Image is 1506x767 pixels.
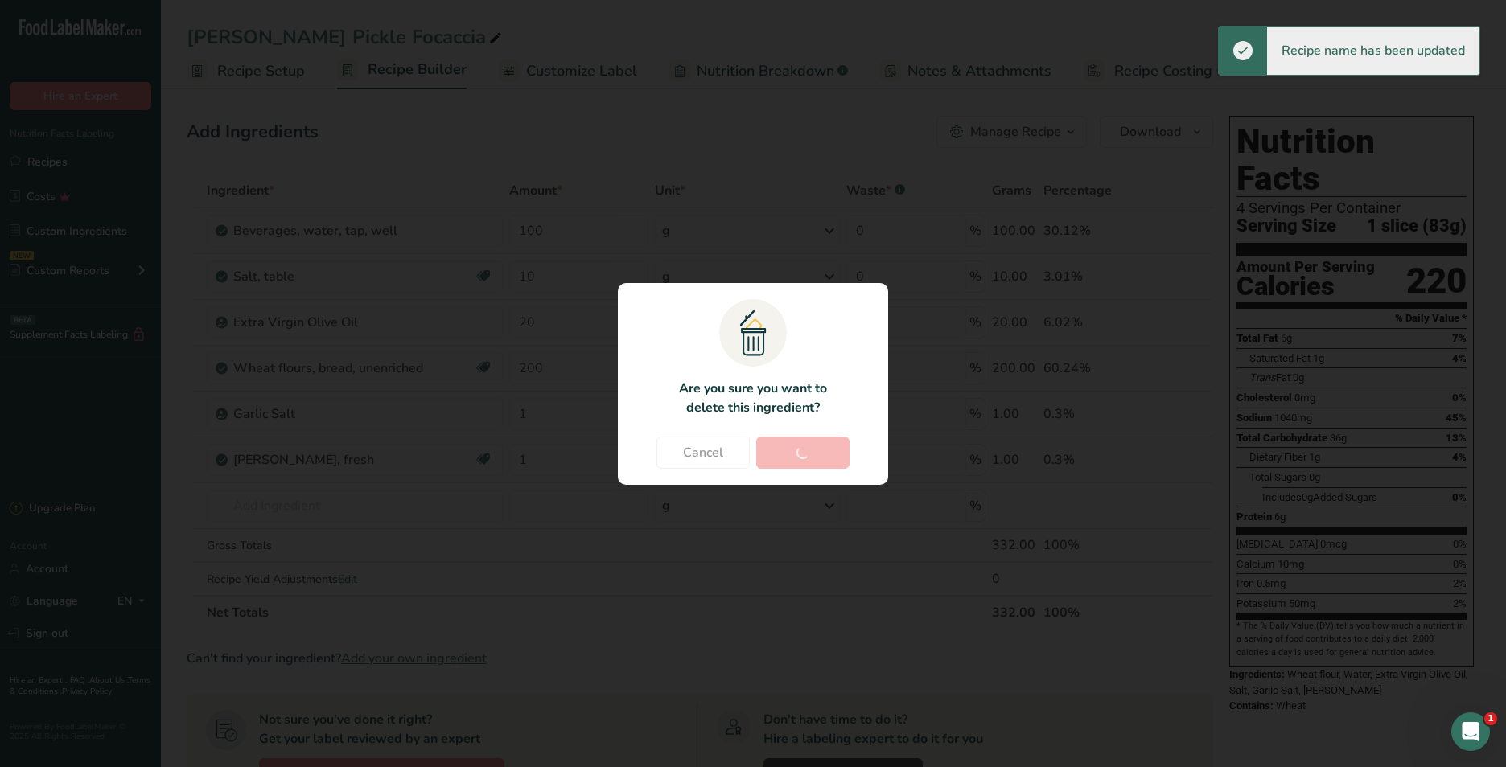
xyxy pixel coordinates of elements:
iframe: Intercom live chat [1451,712,1490,751]
span: 1 [1484,712,1497,725]
p: Are you sure you want to delete this ingredient? [669,379,836,417]
button: Cancel [656,437,750,469]
span: Cancel [683,443,723,462]
div: Recipe name has been updated [1267,27,1479,75]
